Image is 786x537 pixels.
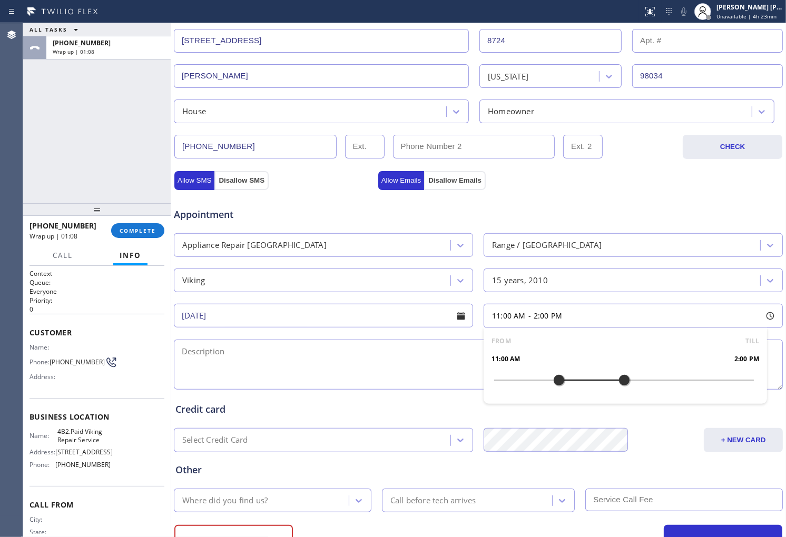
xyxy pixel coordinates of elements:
[30,412,164,422] span: Business location
[378,171,425,190] button: Allow Emails
[632,29,783,53] input: Apt. #
[182,105,206,117] div: House
[563,135,603,158] input: Ext. 2
[488,70,528,82] div: [US_STATE]
[30,432,57,440] span: Name:
[492,354,520,364] span: 11:00 AM
[53,38,111,47] span: [PHONE_NUMBER]
[182,274,205,286] div: Viking
[57,427,110,444] span: 4B2.Paid Viking Repair Service
[745,336,759,346] span: TILL
[30,305,164,314] p: 0
[488,105,534,117] div: Homeowner
[30,296,164,305] h2: Priority:
[492,274,548,286] div: 15 years, 2010
[676,4,691,19] button: Mute
[390,494,476,506] div: Call before tech arrives
[716,3,783,12] div: [PERSON_NAME] [PERSON_NAME]
[30,278,164,287] h2: Queue:
[53,251,73,260] span: Call
[120,251,141,260] span: Info
[492,239,602,251] div: Range / [GEOGRAPHIC_DATA]
[479,29,622,53] input: Street #
[492,311,526,321] span: 11:00 AM
[492,336,511,346] span: FROM
[50,358,105,366] span: [PHONE_NUMBER]
[174,304,473,327] input: - choose date -
[30,221,96,231] span: [PHONE_NUMBER]
[214,171,269,190] button: Disallow SMS
[182,239,327,251] div: Appliance Repair [GEOGRAPHIC_DATA]
[175,463,781,477] div: Other
[585,489,783,511] input: Service Call Fee
[683,135,782,159] button: CHECK
[182,434,248,446] div: Select Credit Card
[182,494,268,506] div: Where did you find us?
[113,245,148,266] button: Info
[174,207,376,222] span: Appointment
[175,402,781,416] div: Credit card
[174,29,469,53] input: Address
[23,23,89,36] button: ALL TASKS
[111,223,164,238] button: COMPLETE
[55,461,111,469] span: [PHONE_NUMBER]
[30,515,57,523] span: City:
[30,287,164,296] p: Everyone
[528,311,531,321] span: -
[30,232,77,241] span: Wrap up | 01:08
[30,461,55,469] span: Phone:
[30,26,67,33] span: ALL TASKS
[30,528,57,536] span: State:
[174,171,214,190] button: Allow SMS
[632,64,783,88] input: ZIP
[30,269,164,278] h1: Context
[734,354,759,364] span: 2:00 PM
[716,13,777,20] span: Unavailable | 4h 23min
[30,448,55,456] span: Address:
[53,48,94,55] span: Wrap up | 01:08
[30,327,164,337] span: Customer
[345,135,385,158] input: Ext.
[30,373,57,381] span: Address:
[30,358,50,366] span: Phone:
[120,227,156,234] span: COMPLETE
[30,343,57,351] span: Name:
[704,428,783,452] button: + NEW CARD
[55,448,113,456] span: [STREET_ADDRESS]
[174,64,469,88] input: City
[30,500,164,510] span: Call From
[534,311,562,321] span: 2:00 PM
[174,135,337,158] input: Phone Number
[393,135,555,158] input: Phone Number 2
[424,171,486,190] button: Disallow Emails
[46,245,79,266] button: Call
